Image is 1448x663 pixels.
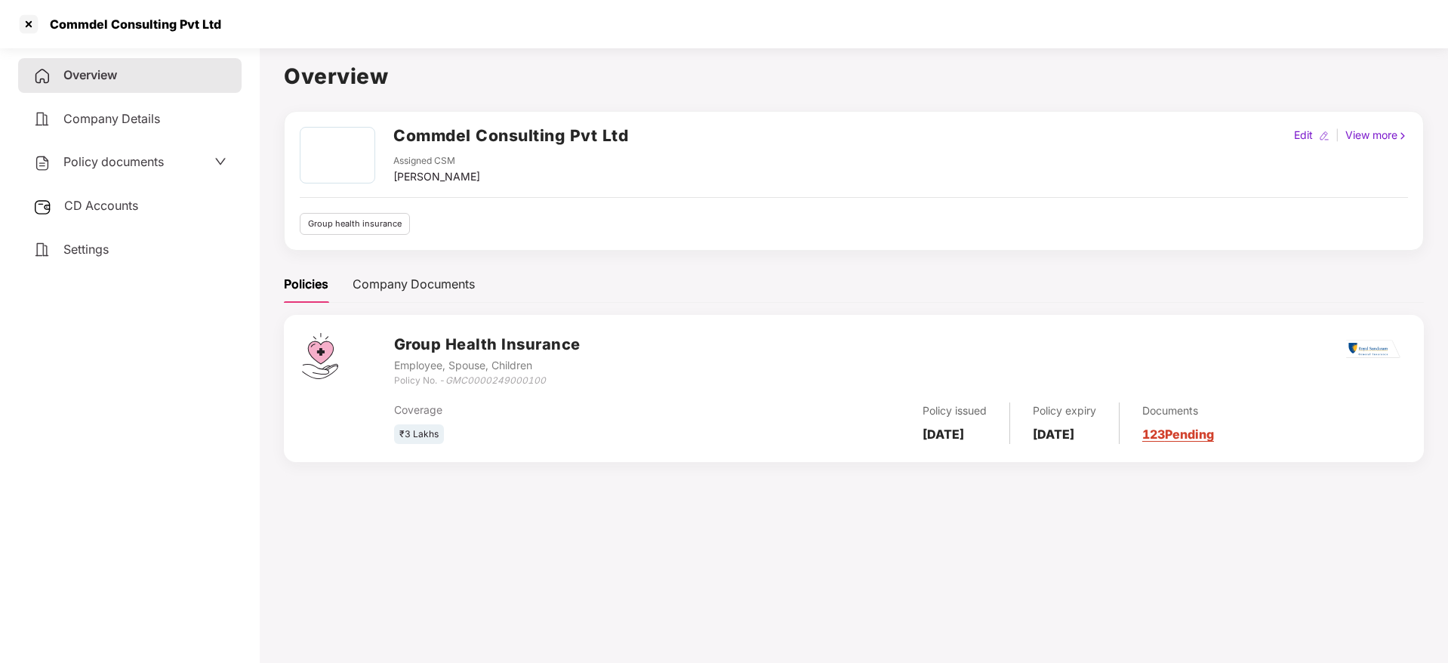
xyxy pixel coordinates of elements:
[64,198,138,213] span: CD Accounts
[1033,427,1074,442] b: [DATE]
[1397,131,1408,141] img: rightIcon
[33,198,52,216] img: svg+xml;base64,PHN2ZyB3aWR0aD0iMjUiIGhlaWdodD0iMjQiIHZpZXdCb3g9IjAgMCAyNSAyNCIgZmlsbD0ibm9uZSIgeG...
[353,275,475,294] div: Company Documents
[1033,402,1096,419] div: Policy expiry
[394,424,444,445] div: ₹3 Lakhs
[393,154,480,168] div: Assigned CSM
[33,154,51,172] img: svg+xml;base64,PHN2ZyB4bWxucz0iaHR0cDovL3d3dy53My5vcmcvMjAwMC9zdmciIHdpZHRoPSIyNCIgaGVpZ2h0PSIyNC...
[1142,427,1214,442] a: 123 Pending
[445,375,546,386] i: GMC0000249000100
[214,156,226,168] span: down
[63,111,160,126] span: Company Details
[33,67,51,85] img: svg+xml;base64,PHN2ZyB4bWxucz0iaHR0cDovL3d3dy53My5vcmcvMjAwMC9zdmciIHdpZHRoPSIyNCIgaGVpZ2h0PSIyNC...
[923,427,964,442] b: [DATE]
[63,154,164,169] span: Policy documents
[393,168,480,185] div: [PERSON_NAME]
[1291,127,1316,143] div: Edit
[33,110,51,128] img: svg+xml;base64,PHN2ZyB4bWxucz0iaHR0cDovL3d3dy53My5vcmcvMjAwMC9zdmciIHdpZHRoPSIyNCIgaGVpZ2h0PSIyNC...
[1346,340,1400,359] img: rsi.png
[923,402,987,419] div: Policy issued
[394,357,581,374] div: Employee, Spouse, Children
[284,275,328,294] div: Policies
[302,333,338,379] img: svg+xml;base64,PHN2ZyB4bWxucz0iaHR0cDovL3d3dy53My5vcmcvMjAwMC9zdmciIHdpZHRoPSI0Ny43MTQiIGhlaWdodD...
[394,374,581,388] div: Policy No. -
[1332,127,1342,143] div: |
[41,17,221,32] div: Commdel Consulting Pvt Ltd
[393,123,628,148] h2: Commdel Consulting Pvt Ltd
[63,242,109,257] span: Settings
[33,241,51,259] img: svg+xml;base64,PHN2ZyB4bWxucz0iaHR0cDovL3d3dy53My5vcmcvMjAwMC9zdmciIHdpZHRoPSIyNCIgaGVpZ2h0PSIyNC...
[284,60,1424,93] h1: Overview
[300,213,410,235] div: Group health insurance
[63,67,117,82] span: Overview
[1142,402,1214,419] div: Documents
[394,402,732,418] div: Coverage
[394,333,581,356] h3: Group Health Insurance
[1342,127,1411,143] div: View more
[1319,131,1329,141] img: editIcon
